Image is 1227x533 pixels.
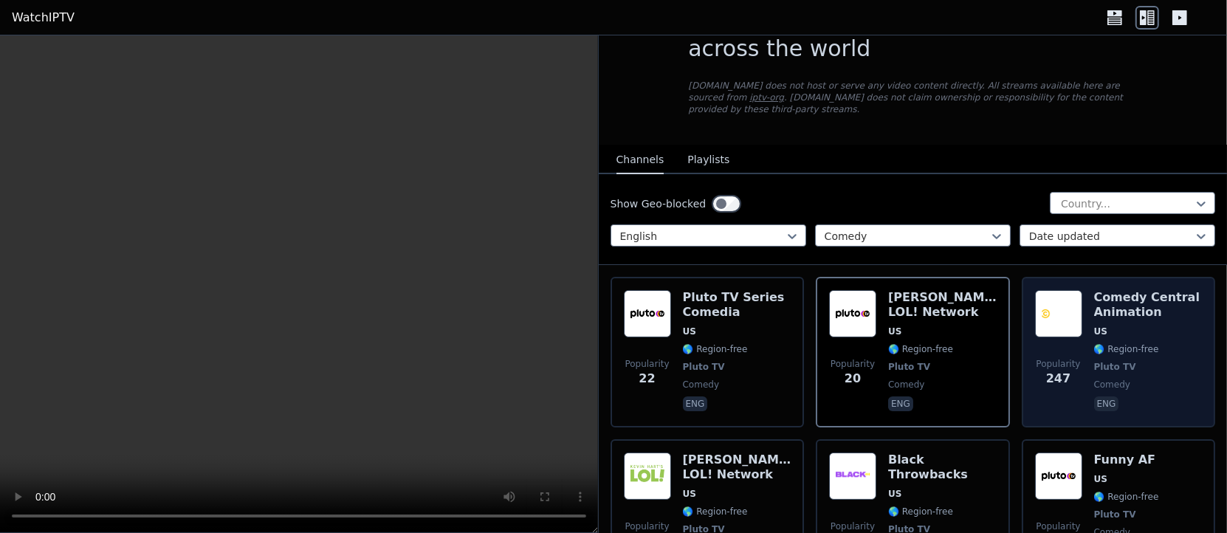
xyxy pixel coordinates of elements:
img: Black Throwbacks [829,453,876,500]
span: Pluto TV [683,361,725,373]
button: Playlists [687,146,729,174]
span: Popularity [1036,358,1080,370]
span: Popularity [625,358,669,370]
span: US [683,326,696,337]
span: US [1094,473,1107,485]
p: [DOMAIN_NAME] does not host or serve any video content directly. All streams available here are s... [688,80,1137,115]
a: WatchIPTV [12,9,75,27]
label: Show Geo-blocked [611,196,707,211]
span: 🌎 Region-free [888,343,953,355]
img: Kevin Hart's LOL! Network [829,290,876,337]
p: eng [888,396,913,411]
h6: Black Throwbacks [888,453,997,482]
a: iptv-org [749,92,784,103]
span: 247 [1046,370,1070,388]
span: US [888,326,901,337]
p: eng [683,396,708,411]
span: 🌎 Region-free [683,506,748,517]
span: comedy [683,379,720,391]
h6: Comedy Central Animation [1094,290,1203,320]
h6: [PERSON_NAME] LOL! Network [683,453,791,482]
img: Kevin Hart's LOL! Network [624,453,671,500]
span: US [683,488,696,500]
span: Popularity [1036,520,1080,532]
h6: Pluto TV Series Comedia [683,290,791,320]
span: comedy [888,379,925,391]
span: 22 [639,370,655,388]
span: 🌎 Region-free [1094,491,1159,503]
img: Comedy Central Animation [1035,290,1082,337]
span: US [1094,326,1107,337]
span: comedy [1094,379,1131,391]
span: 🌎 Region-free [1094,343,1159,355]
h1: - Free IPTV streams from across the world [688,9,1137,62]
img: Pluto TV Series Comedia [624,290,671,337]
span: 20 [845,370,861,388]
span: 🌎 Region-free [683,343,748,355]
h6: Funny AF [1094,453,1159,467]
span: Popularity [831,358,875,370]
span: Popularity [625,520,669,532]
span: Pluto TV [888,361,930,373]
span: 🌎 Region-free [888,506,953,517]
span: Pluto TV [1094,361,1136,373]
span: US [888,488,901,500]
span: Popularity [831,520,875,532]
h6: [PERSON_NAME] LOL! Network [888,290,997,320]
button: Channels [616,146,664,174]
span: Pluto TV [1094,509,1136,520]
img: Funny AF [1035,453,1082,500]
p: eng [1094,396,1119,411]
